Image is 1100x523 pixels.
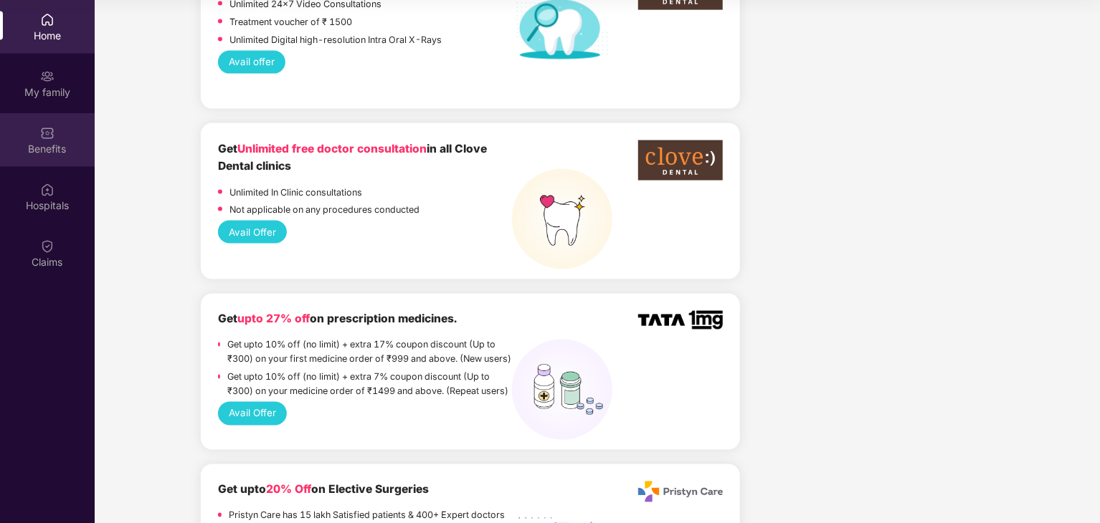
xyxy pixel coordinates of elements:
[638,481,722,502] img: Pristyn_Care_Logo%20(1).png
[638,311,722,330] img: TATA_1mg_Logo.png
[237,312,310,326] span: upto 27% off
[229,33,442,47] p: Unlimited Digital high-resolution Intra Oral X-Rays
[218,312,457,326] b: Get on prescription medicines.
[218,221,288,244] button: Avail Offer
[40,69,54,84] img: svg+xml;base64,PHN2ZyB3aWR0aD0iMjAiIGhlaWdodD0iMjAiIHZpZXdCb3g9IjAgMCAyMCAyMCIgZmlsbD0ibm9uZSIgeG...
[40,126,54,140] img: svg+xml;base64,PHN2ZyBpZD0iQmVuZWZpdHMiIHhtbG5zPSJodHRwOi8vd3d3LnczLm9yZy8yMDAwL3N2ZyIgd2lkdGg9Ij...
[512,340,612,440] img: medicines%20(1).png
[40,13,54,27] img: svg+xml;base64,PHN2ZyBpZD0iSG9tZSIgeG1sbnM9Imh0dHA6Ly93d3cudzMub3JnLzIwMDAvc3ZnIiB3aWR0aD0iMjAiIG...
[218,402,288,425] button: Avail Offer
[229,203,419,217] p: Not applicable on any procedures conducted
[237,142,427,155] span: Unlimited free doctor consultation
[218,51,286,74] button: Avail offer
[229,15,352,29] p: Treatment voucher of ₹ 1500
[40,239,54,254] img: svg+xml;base64,PHN2ZyBpZD0iQ2xhaW0iIHhtbG5zPSJodHRwOi8vd3d3LnczLm9yZy8yMDAwL3N2ZyIgd2lkdGg9IjIwIi...
[218,483,429,496] b: Get upto on Elective Surgeries
[227,370,513,399] p: Get upto 10% off (no limit) + extra 7% coupon discount (Up to ₹300) on your medicine order of ₹14...
[229,186,362,200] p: Unlimited In Clinic consultations
[638,140,722,181] img: clove-dental%20png.png
[227,338,513,367] p: Get upto 10% off (no limit) + extra 17% coupon discount (Up to ₹300) on your first medicine order...
[266,483,311,496] span: 20% Off
[40,183,54,197] img: svg+xml;base64,PHN2ZyBpZD0iSG9zcGl0YWxzIiB4bWxucz0iaHR0cDovL3d3dy53My5vcmcvMjAwMC9zdmciIHdpZHRoPS...
[218,142,487,173] b: Get in all Clove Dental clinics
[512,169,612,269] img: teeth%20high.png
